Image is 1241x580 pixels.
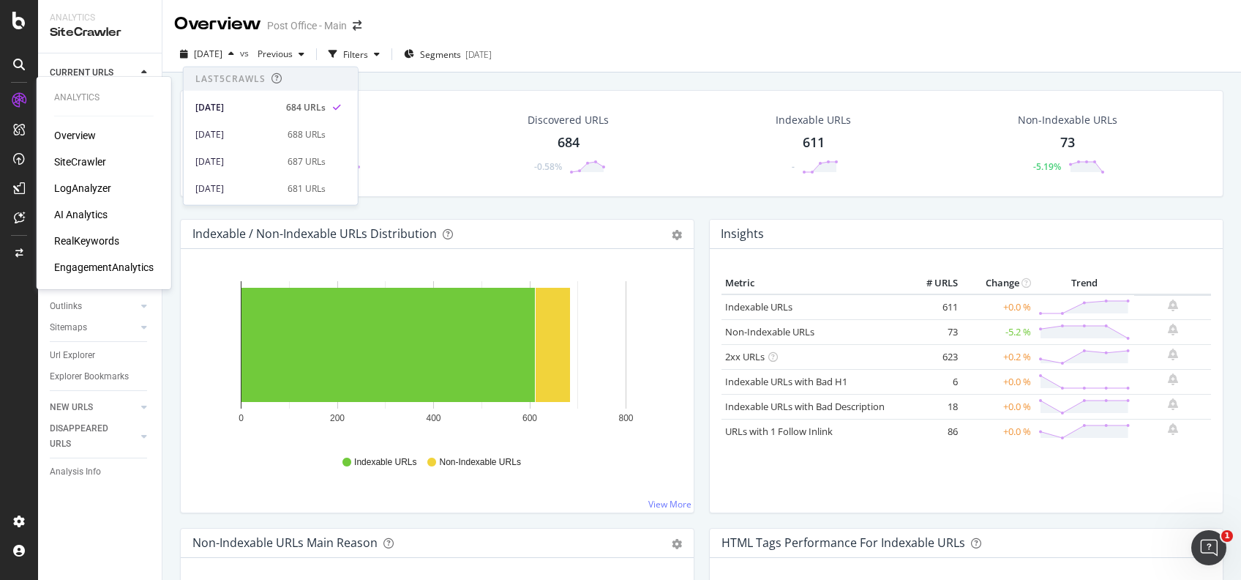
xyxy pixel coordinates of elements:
div: 684 [558,133,580,152]
div: Indexable / Non-Indexable URLs Distribution [192,226,437,241]
div: 684 URLs [286,100,326,114]
button: [DATE] [174,42,240,66]
div: - [792,160,795,173]
button: Previous [252,42,310,66]
span: Previous [252,48,293,60]
div: CURRENT URLS [50,65,113,81]
td: 6 [903,369,961,394]
div: Sitemaps [50,320,87,335]
td: 18 [903,394,961,419]
h4: Insights [721,224,764,244]
iframe: Intercom live chat [1191,530,1226,565]
text: 400 [426,413,440,423]
div: 681 URLs [288,182,326,195]
td: +0.2 % [961,344,1035,369]
div: NEW URLS [50,400,93,415]
div: Discovered URLs [528,113,609,127]
td: 623 [903,344,961,369]
a: Indexable URLs [725,300,792,313]
div: Analytics [50,12,150,24]
th: Change [961,272,1035,294]
div: Analytics [54,92,154,104]
a: Overview [54,128,96,143]
div: [DATE] [465,48,492,61]
a: SiteCrawler [54,155,106,169]
a: EngagementAnalytics [54,260,154,275]
a: Non-Indexable URLs [725,325,814,338]
a: Analysis Info [50,464,151,480]
div: [DATE] [195,182,279,195]
div: DISAPPEARED URLS [50,421,124,452]
a: Indexable URLs with Bad H1 [725,375,847,388]
div: Analysis Info [50,464,101,480]
span: 2025 Oct. 6th [194,48,222,60]
div: Non-Indexable URLs [1018,113,1117,127]
div: Url Explorer [50,348,95,363]
span: Non-Indexable URLs [439,456,520,469]
div: 688 URLs [288,127,326,141]
span: Segments [420,48,461,61]
div: 687 URLs [288,155,326,168]
span: 1 [1221,530,1233,542]
th: Metric [721,272,903,294]
a: Outlinks [50,299,137,314]
td: 86 [903,419,961,444]
a: Sitemaps [50,320,137,335]
button: Segments[DATE] [398,42,498,66]
th: Trend [1035,272,1134,294]
a: LogAnalyzer [54,181,111,196]
div: [DATE] [195,100,277,114]
td: +0.0 % [961,294,1035,320]
td: +0.0 % [961,394,1035,419]
div: bell-plus [1168,423,1178,435]
a: Indexable URLs with Bad Description [725,400,885,413]
text: 800 [618,413,633,423]
td: +0.0 % [961,419,1035,444]
div: bell-plus [1168,373,1178,385]
div: bell-plus [1168,300,1178,311]
div: arrow-right-arrow-left [353,21,361,31]
div: -0.58% [534,160,562,173]
a: Url Explorer [50,348,151,363]
div: Filters [343,48,368,61]
div: Non-Indexable URLs Main Reason [192,535,378,550]
a: URLs with 1 Follow Inlink [725,425,833,438]
div: gear [672,230,682,240]
a: 2xx URLs [725,350,765,363]
div: [DATE] [195,127,279,141]
a: RealKeywords [54,234,119,248]
div: HTML Tags Performance for Indexable URLs [721,535,965,550]
div: 73 [1060,133,1075,152]
div: Indexable URLs [776,113,851,127]
td: 611 [903,294,961,320]
div: Explorer Bookmarks [50,369,129,384]
div: Outlinks [50,299,82,314]
td: +0.0 % [961,369,1035,394]
div: [DATE] [195,155,279,168]
svg: A chart. [192,272,675,442]
td: -5.2 % [961,319,1035,344]
a: NEW URLS [50,400,137,415]
div: bell-plus [1168,349,1178,360]
a: CURRENT URLS [50,65,137,81]
text: 200 [330,413,345,423]
div: Overview [174,12,261,37]
div: SiteCrawler [50,24,150,41]
span: vs [240,47,252,59]
th: # URLS [903,272,961,294]
div: 611 [803,133,825,152]
span: Indexable URLs [354,456,416,469]
div: bell-plus [1168,398,1178,410]
a: View More [648,498,691,510]
text: 0 [239,413,244,423]
div: Last 5 Crawls [195,72,266,85]
text: 600 [522,413,537,423]
a: Explorer Bookmarks [50,369,151,384]
a: DISAPPEARED URLS [50,421,137,452]
div: bell-plus [1168,324,1178,335]
div: AI Analytics [54,207,108,222]
td: 73 [903,319,961,344]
